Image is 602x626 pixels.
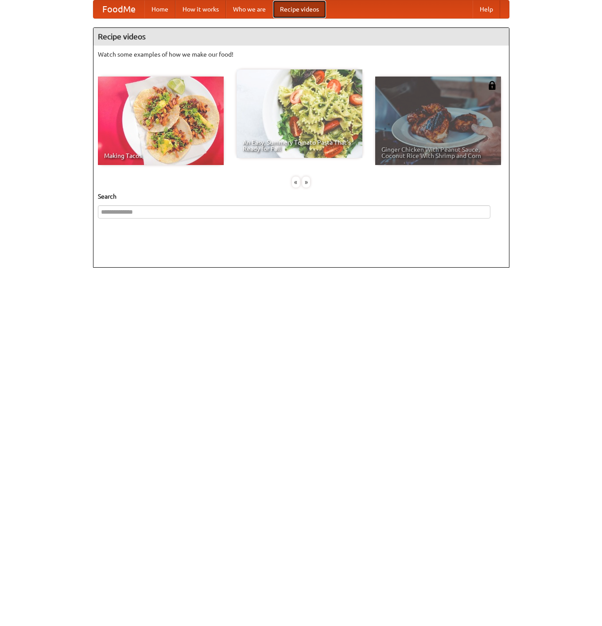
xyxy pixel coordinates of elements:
h5: Search [98,192,505,201]
a: Recipe videos [273,0,326,18]
a: Home [144,0,175,18]
a: Who we are [226,0,273,18]
img: 483408.png [488,81,497,90]
a: Making Tacos [98,77,224,165]
a: Help [473,0,500,18]
p: Watch some examples of how we make our food! [98,50,505,59]
a: How it works [175,0,226,18]
a: FoodMe [93,0,144,18]
div: » [302,177,310,188]
a: An Easy, Summery Tomato Pasta That's Ready for Fall [237,69,362,158]
div: « [292,177,300,188]
h4: Recipe videos [93,28,509,46]
span: Making Tacos [104,153,217,159]
span: An Easy, Summery Tomato Pasta That's Ready for Fall [243,139,356,152]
